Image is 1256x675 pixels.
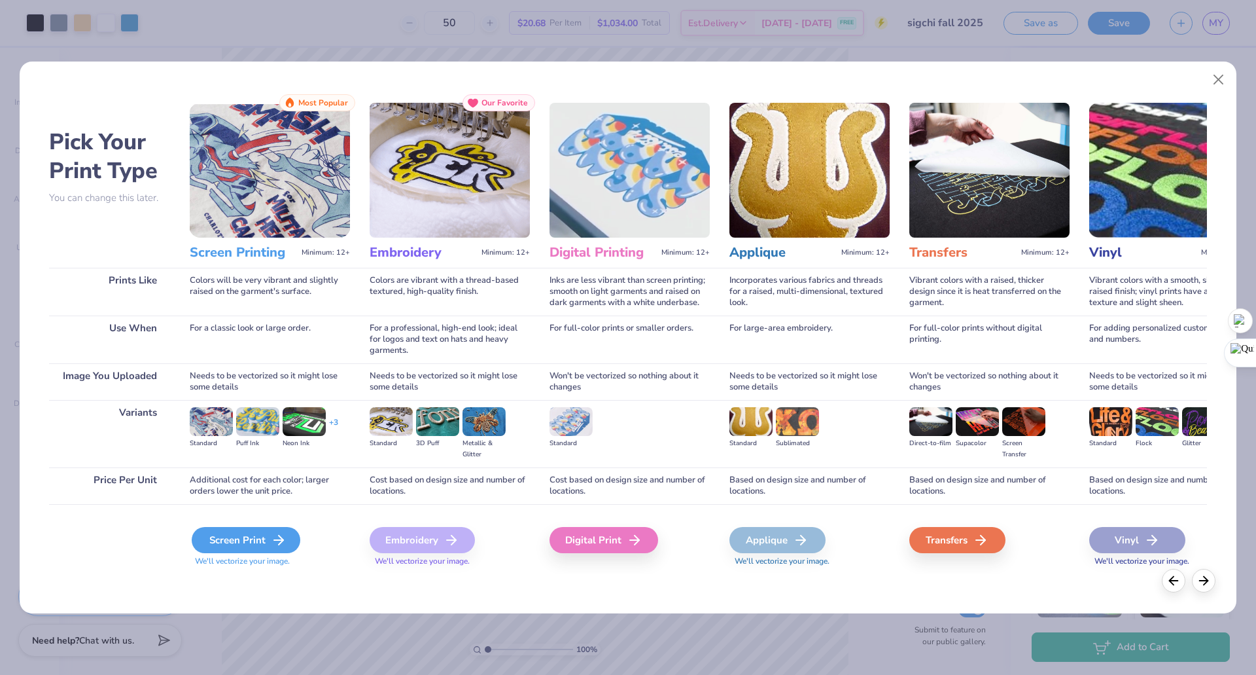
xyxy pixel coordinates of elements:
div: Needs to be vectorized so it might lose some details [1089,363,1249,400]
img: Glitter [1182,407,1225,436]
div: Incorporates various fabrics and threads for a raised, multi-dimensional, textured look. [729,268,890,316]
img: Standard [190,407,233,436]
div: Embroidery [370,527,475,553]
div: For a classic look or large order. [190,316,350,363]
div: + 3 [329,417,338,439]
div: Applique [729,527,826,553]
img: Embroidery [370,103,530,238]
div: Won't be vectorized so nothing about it changes [909,363,1070,400]
div: Screen Print [192,527,300,553]
div: For a professional, high-end look; ideal for logos and text on hats and heavy garments. [370,316,530,363]
span: Minimum: 12+ [481,248,530,257]
span: We'll vectorize your image. [370,556,530,567]
button: Close [1206,67,1231,92]
div: Standard [1089,438,1132,449]
img: Puff Ink [236,407,279,436]
div: Metallic & Glitter [462,438,506,460]
div: Sublimated [776,438,819,449]
div: For adding personalized custom names and numbers. [1089,316,1249,363]
h3: Vinyl [1089,244,1196,261]
div: Vibrant colors with a raised, thicker design since it is heat transferred on the garment. [909,268,1070,316]
img: Vinyl [1089,103,1249,238]
div: Screen Transfer [1002,438,1045,460]
img: 3D Puff [416,407,459,436]
div: Flock [1136,438,1179,449]
span: Most Popular [298,98,348,107]
img: Flock [1136,407,1179,436]
div: Digital Print [549,527,658,553]
div: Won't be vectorized so nothing about it changes [549,363,710,400]
img: Neon Ink [283,407,326,436]
div: Colors will be very vibrant and slightly raised on the garment's surface. [190,268,350,316]
div: For large-area embroidery. [729,316,890,363]
div: Image You Uploaded [49,363,170,400]
img: Applique [729,103,890,238]
span: We'll vectorize your image. [190,556,350,567]
div: Needs to be vectorized so it might lose some details [370,363,530,400]
img: Standard [1089,407,1132,436]
div: Standard [549,438,593,449]
div: Inks are less vibrant than screen printing; smooth on light garments and raised on dark garments ... [549,268,710,316]
div: Puff Ink [236,438,279,449]
h3: Applique [729,244,836,261]
h3: Screen Printing [190,244,296,261]
div: Transfers [909,527,1005,553]
span: Minimum: 12+ [661,248,710,257]
span: Minimum: 12+ [1201,248,1249,257]
div: Standard [729,438,773,449]
div: 3D Puff [416,438,459,449]
div: Based on design size and number of locations. [909,467,1070,504]
span: We'll vectorize your image. [729,556,890,567]
img: Transfers [909,103,1070,238]
span: We'll vectorize your image. [1089,556,1249,567]
div: Glitter [1182,438,1225,449]
div: Direct-to-film [909,438,952,449]
img: Screen Printing [190,103,350,238]
img: Standard [370,407,413,436]
div: Cost based on design size and number of locations. [549,467,710,504]
h3: Digital Printing [549,244,656,261]
div: For full-color prints or smaller orders. [549,316,710,363]
div: Colors are vibrant with a thread-based textured, high-quality finish. [370,268,530,316]
div: Needs to be vectorized so it might lose some details [729,363,890,400]
img: Supacolor [956,407,999,436]
div: Prints Like [49,268,170,316]
div: For full-color prints without digital printing. [909,316,1070,363]
div: Based on design size and number of locations. [1089,467,1249,504]
img: Standard [729,407,773,436]
div: Standard [370,438,413,449]
img: Digital Printing [549,103,710,238]
span: Our Favorite [481,98,528,107]
span: Minimum: 12+ [302,248,350,257]
img: Metallic & Glitter [462,407,506,436]
span: Minimum: 12+ [841,248,890,257]
div: Variants [49,400,170,467]
p: You can change this later. [49,192,170,204]
div: Additional cost for each color; larger orders lower the unit price. [190,467,350,504]
div: Supacolor [956,438,999,449]
img: Screen Transfer [1002,407,1045,436]
img: Direct-to-film [909,407,952,436]
div: Standard [190,438,233,449]
div: Use When [49,316,170,363]
div: Price Per Unit [49,467,170,504]
div: Neon Ink [283,438,326,449]
h3: Embroidery [370,244,476,261]
div: Vibrant colors with a smooth, slightly raised finish; vinyl prints have a consistent texture and ... [1089,268,1249,316]
h3: Transfers [909,244,1016,261]
span: Minimum: 12+ [1021,248,1070,257]
div: Vinyl [1089,527,1185,553]
div: Needs to be vectorized so it might lose some details [190,363,350,400]
h2: Pick Your Print Type [49,128,170,185]
img: Standard [549,407,593,436]
div: Cost based on design size and number of locations. [370,467,530,504]
img: Sublimated [776,407,819,436]
div: Based on design size and number of locations. [729,467,890,504]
